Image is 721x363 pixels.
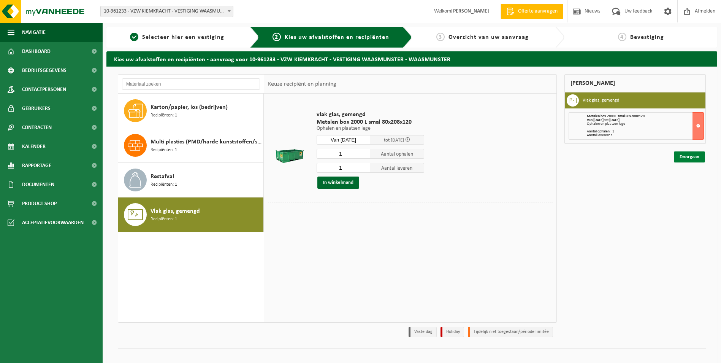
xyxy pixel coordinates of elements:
[106,51,717,66] h2: Kies uw afvalstoffen en recipiënten - aanvraag voor 10-961233 - VZW KIEMKRACHT - VESTIGING WAASMU...
[151,172,174,181] span: Restafval
[583,94,619,107] h3: Vlak glas, gemengd
[22,137,46,156] span: Kalender
[122,78,260,90] input: Materiaal zoeken
[618,33,626,41] span: 4
[630,34,664,40] span: Bevestiging
[370,163,424,173] span: Aantal leveren
[501,4,563,19] a: Offerte aanvragen
[22,99,51,118] span: Gebruikers
[317,126,424,131] p: Ophalen en plaatsen lege
[468,327,553,337] li: Tijdelijk niet toegestaan/période limitée
[436,33,445,41] span: 3
[409,327,437,337] li: Vaste dag
[587,118,620,122] strong: Van [DATE] tot [DATE]
[370,149,424,159] span: Aantal ophalen
[151,181,177,188] span: Recipiënten: 1
[22,118,52,137] span: Contracten
[22,23,46,42] span: Navigatie
[118,163,264,197] button: Restafval Recipiënten: 1
[142,34,224,40] span: Selecteer hier een vestiging
[22,80,66,99] span: Contactpersonen
[285,34,389,40] span: Kies uw afvalstoffen en recipiënten
[118,197,264,232] button: Vlak glas, gemengd Recipiënten: 1
[110,33,244,42] a: 1Selecteer hier een vestiging
[317,177,359,189] button: In winkelmand
[22,194,57,213] span: Product Shop
[564,74,706,92] div: [PERSON_NAME]
[448,34,529,40] span: Overzicht van uw aanvraag
[22,156,51,175] span: Rapportage
[22,61,67,80] span: Bedrijfsgegevens
[151,103,228,112] span: Karton/papier, los (bedrijven)
[118,128,264,163] button: Multi plastics (PMD/harde kunststoffen/spanbanden/EPS/folie naturel/folie gemengd) Recipiënten: 1
[264,75,340,94] div: Keuze recipiënt en planning
[101,6,233,17] span: 10-961233 - VZW KIEMKRACHT - VESTIGING WAASMUNSTER - WAASMUNSTER
[587,114,645,118] span: Metalen box 2000 L smal 80x208x120
[516,8,559,15] span: Offerte aanvragen
[441,327,464,337] li: Holiday
[384,138,404,143] span: tot [DATE]
[317,111,424,118] span: vlak glas, gemengd
[587,122,704,126] div: Ophalen en plaatsen lege
[151,146,177,154] span: Recipiënten: 1
[118,94,264,128] button: Karton/papier, los (bedrijven) Recipiënten: 1
[151,137,261,146] span: Multi plastics (PMD/harde kunststoffen/spanbanden/EPS/folie naturel/folie gemengd)
[151,207,200,216] span: Vlak glas, gemengd
[273,33,281,41] span: 2
[451,8,489,14] strong: [PERSON_NAME]
[151,112,177,119] span: Recipiënten: 1
[674,151,705,162] a: Doorgaan
[317,135,371,145] input: Selecteer datum
[587,130,704,134] div: Aantal ophalen : 1
[130,33,138,41] span: 1
[151,216,177,223] span: Recipiënten: 1
[22,213,84,232] span: Acceptatievoorwaarden
[22,42,51,61] span: Dashboard
[317,118,424,126] span: Metalen box 2000 L smal 80x208x120
[100,6,233,17] span: 10-961233 - VZW KIEMKRACHT - VESTIGING WAASMUNSTER - WAASMUNSTER
[22,175,54,194] span: Documenten
[587,134,704,137] div: Aantal leveren: 1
